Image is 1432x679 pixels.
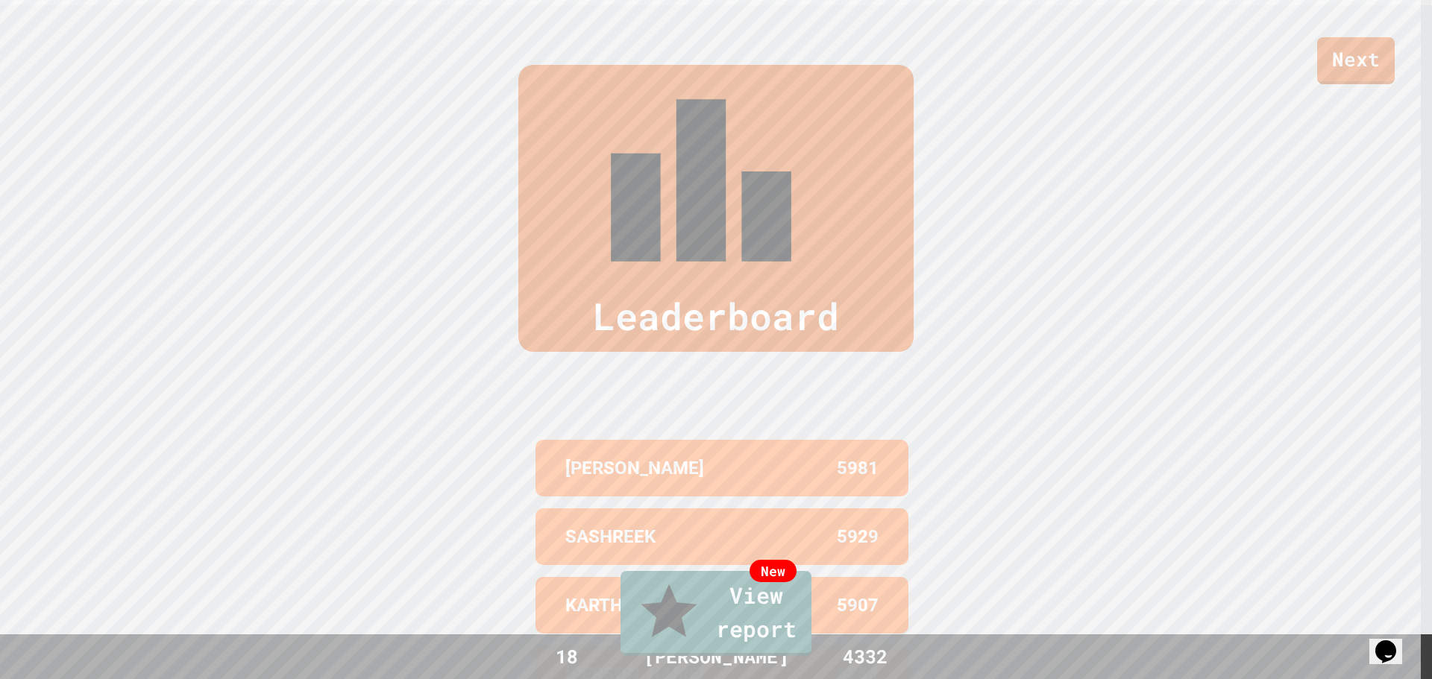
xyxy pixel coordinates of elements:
[565,523,656,550] p: SASHREEK
[837,523,879,550] p: 5929
[518,65,914,352] div: Leaderboard
[621,571,811,656] a: View report
[750,560,797,582] div: New
[1369,619,1417,664] iframe: chat widget
[837,455,879,481] p: 5981
[565,455,704,481] p: [PERSON_NAME]
[1317,37,1395,84] a: Next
